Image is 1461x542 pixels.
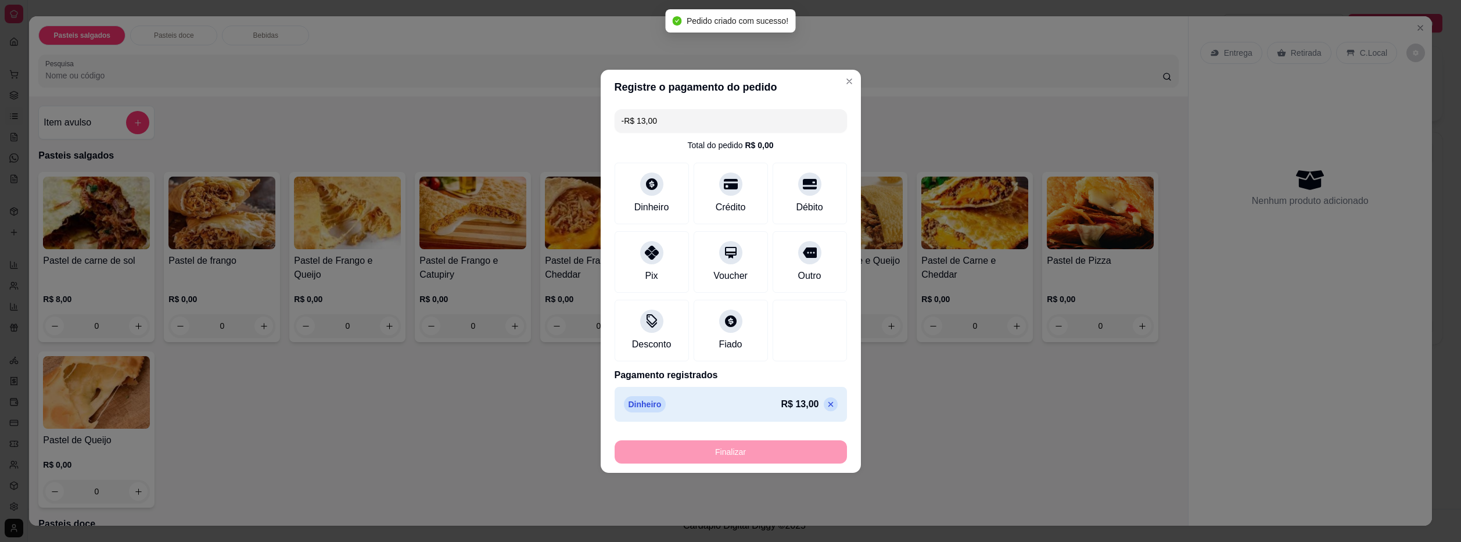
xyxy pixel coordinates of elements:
header: Registre o pagamento do pedido [601,70,861,105]
div: Outro [798,269,821,283]
div: Voucher [713,269,748,283]
div: Total do pedido [687,139,773,151]
div: Fiado [719,338,742,351]
div: Débito [796,200,823,214]
div: Dinheiro [634,200,669,214]
div: R$ 0,00 [745,139,773,151]
div: Desconto [632,338,672,351]
span: Pedido criado com sucesso! [687,16,788,26]
p: R$ 13,00 [781,397,819,411]
input: Ex.: hambúrguer de cordeiro [622,109,840,132]
button: Close [840,72,859,91]
span: check-circle [673,16,682,26]
div: Pix [645,269,658,283]
p: Pagamento registrados [615,368,847,382]
p: Dinheiro [624,396,666,412]
div: Crédito [716,200,746,214]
